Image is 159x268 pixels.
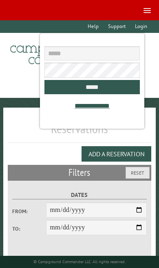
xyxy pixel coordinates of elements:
[12,225,46,233] label: To:
[131,20,151,33] a: Login
[12,207,46,215] label: From:
[33,259,126,264] small: © Campground Commander LLC. All rights reserved.
[82,146,151,162] button: Add a Reservation
[8,165,151,180] h2: Filters
[84,20,102,33] a: Help
[12,190,147,200] label: Dates
[104,20,129,33] a: Support
[8,121,151,143] h1: Reservations
[126,167,150,179] button: Reset
[8,36,110,68] img: Campground Commander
